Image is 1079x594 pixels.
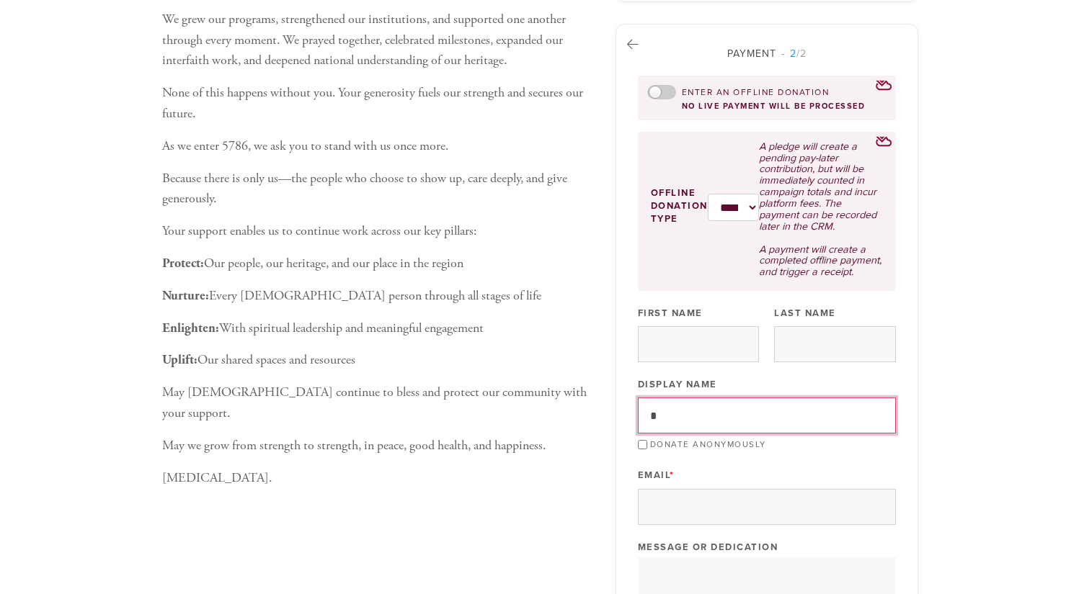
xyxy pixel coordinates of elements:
p: A payment will create a completed offline payment, and trigger a receipt. [759,244,882,279]
p: [MEDICAL_DATA]. [162,468,593,489]
span: /2 [781,48,807,60]
p: We grew our programs, strengthened our institutions, and supported one another through every mome... [162,9,593,71]
p: A pledge will create a pending pay-later contribution, but will be immediately counted in campaig... [759,141,882,233]
p: With spiritual leadership and meaningful engagement [162,318,593,339]
label: First Name [638,307,703,320]
span: 2 [790,48,796,60]
p: Your support enables us to continue work across our key pillars: [162,221,593,242]
p: Our shared spaces and resources [162,350,593,371]
p: May we grow from strength to strength, in peace, good health, and happiness. [162,436,593,456]
p: Because there is only us—the people who choose to show up, care deeply, and give generously. [162,168,593,210]
label: Enter an offline donation [682,86,830,99]
label: Donate Anonymously [650,439,766,449]
p: As we enter 5786, we ask you to stand with us once more. [162,136,593,157]
b: Uplift: [162,351,197,368]
p: Our people, our heritage, and our place in the region [162,253,593,274]
b: Nurture: [162,287,209,304]
p: Every [DEMOGRAPHIC_DATA] person through all stages of life [162,286,593,307]
b: Protect: [162,255,204,271]
label: Display Name [638,378,717,391]
p: None of this happens without you. Your generosity fuels our strength and secures our future. [162,83,593,125]
div: no live payment will be processed [647,102,887,111]
label: Message or dedication [638,541,778,554]
div: Payment [638,46,896,61]
b: Enlighten: [162,320,219,336]
label: Last Name [774,307,836,320]
span: This field is required. [670,469,675,481]
p: May [DEMOGRAPHIC_DATA] continue to bless and protect our community with your support. [162,382,593,424]
label: Offline donation type [651,186,708,226]
label: Email [638,469,675,482]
